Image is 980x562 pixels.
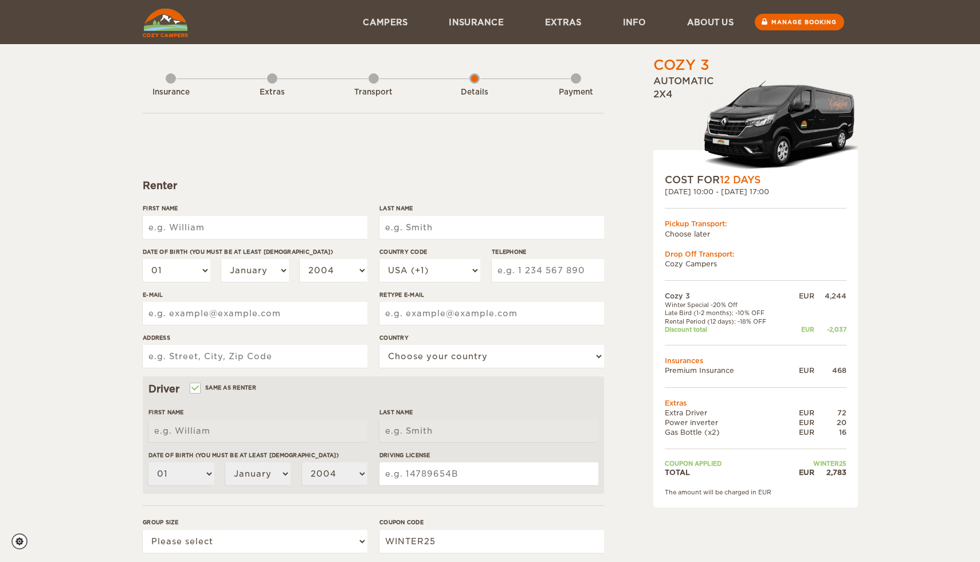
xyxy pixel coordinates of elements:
[143,216,367,239] input: e.g. William
[148,419,367,442] input: e.g. William
[492,259,604,282] input: e.g. 1 234 567 890
[143,179,604,192] div: Renter
[665,317,789,325] td: Rental Period (12 days): -18% OFF
[379,408,598,416] label: Last Name
[814,325,846,333] div: -2,037
[143,247,367,256] label: Date of birth (You must be at least [DEMOGRAPHIC_DATA])
[755,14,844,30] a: Manage booking
[665,325,789,333] td: Discount total
[191,382,256,393] label: Same as renter
[379,204,604,213] label: Last Name
[814,291,846,301] div: 4,244
[148,451,367,459] label: Date of birth (You must be at least [DEMOGRAPHIC_DATA])
[814,427,846,437] div: 16
[665,187,846,196] div: [DATE] 10:00 - [DATE] 17:00
[789,291,814,301] div: EUR
[665,219,846,229] div: Pickup Transport:
[789,467,814,477] div: EUR
[379,419,598,442] input: e.g. Smith
[814,408,846,418] div: 72
[665,459,789,467] td: Coupon applied
[665,418,789,427] td: Power inverter
[148,408,367,416] label: First Name
[143,204,367,213] label: First Name
[241,87,304,98] div: Extras
[342,87,405,98] div: Transport
[789,325,814,333] div: EUR
[492,247,604,256] label: Telephone
[379,216,604,239] input: e.g. Smith
[789,418,814,427] div: EUR
[789,408,814,418] div: EUR
[665,427,789,437] td: Gas Bottle (x2)
[143,333,367,342] label: Address
[379,290,604,299] label: Retype E-mail
[143,9,188,37] img: Cozy Campers
[789,459,846,467] td: WINTER25
[379,333,604,342] label: Country
[665,291,789,301] td: Cozy 3
[379,451,598,459] label: Driving License
[191,386,198,393] input: Same as renter
[379,462,598,485] input: e.g. 14789654B
[699,78,858,173] img: Langur-m-c-logo-2.png
[379,518,604,526] label: Coupon code
[148,382,598,396] div: Driver
[139,87,202,98] div: Insurance
[814,418,846,427] div: 20
[665,173,846,187] div: COST FOR
[665,467,789,477] td: TOTAL
[814,467,846,477] div: 2,783
[665,249,846,259] div: Drop Off Transport:
[653,56,709,75] div: Cozy 3
[379,247,480,256] label: Country Code
[143,290,367,299] label: E-mail
[789,366,814,375] div: EUR
[665,488,846,496] div: The amount will be charged in EUR
[665,408,789,418] td: Extra Driver
[443,87,506,98] div: Details
[665,259,846,269] td: Cozy Campers
[814,366,846,375] div: 468
[143,345,367,368] input: e.g. Street, City, Zip Code
[789,427,814,437] div: EUR
[544,87,607,98] div: Payment
[665,356,846,366] td: Insurances
[665,366,789,375] td: Premium Insurance
[665,398,846,408] td: Extras
[11,533,35,549] a: Cookie settings
[379,302,604,325] input: e.g. example@example.com
[143,518,367,526] label: Group size
[653,75,858,173] div: Automatic 2x4
[665,301,789,309] td: Winter Special -20% Off
[720,174,761,186] span: 12 Days
[143,302,367,325] input: e.g. example@example.com
[665,309,789,317] td: Late Bird (1-2 months): -10% OFF
[665,229,846,239] td: Choose later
